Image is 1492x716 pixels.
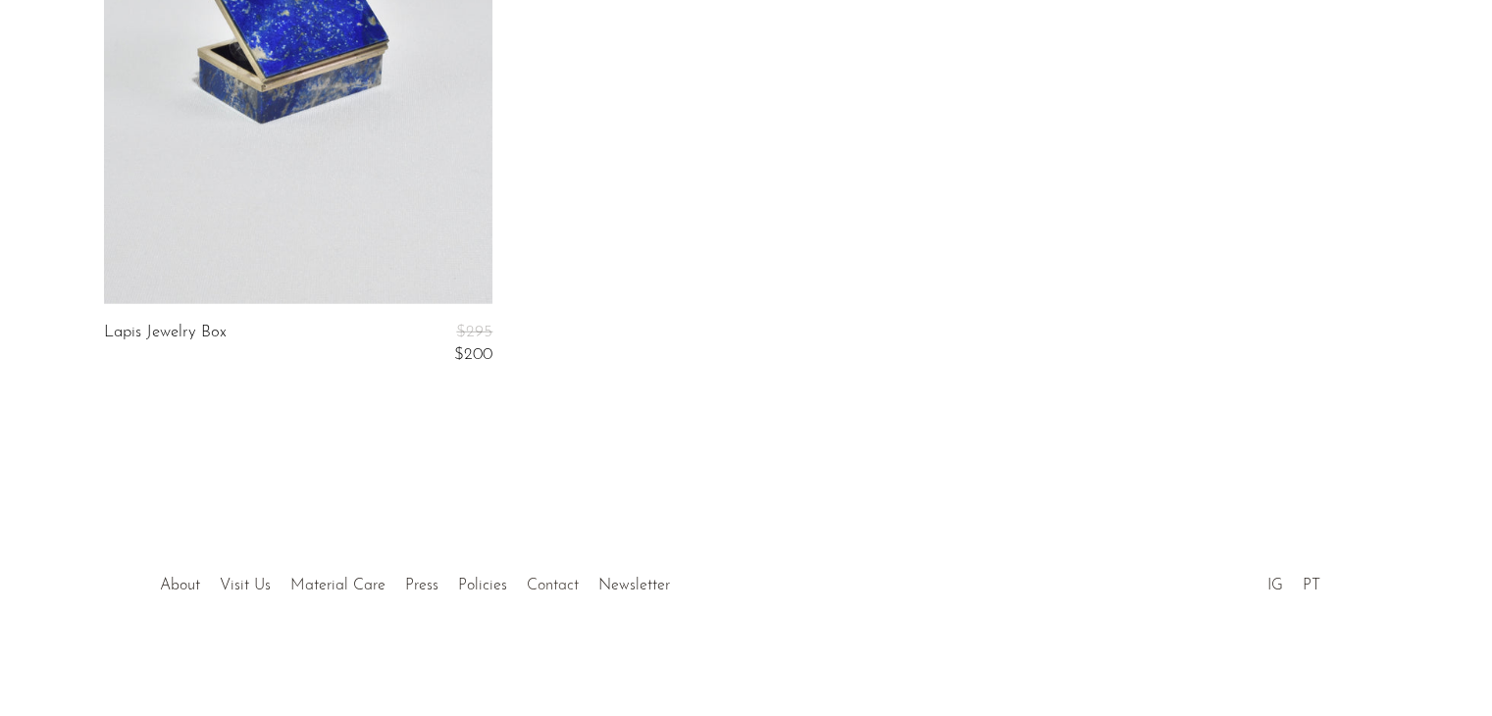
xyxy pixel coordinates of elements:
ul: Quick links [150,562,680,599]
ul: Social Medias [1258,562,1330,599]
span: $200 [454,346,492,363]
a: Contact [527,578,579,593]
a: Lapis Jewelry Box [104,324,227,364]
span: $295 [456,324,492,340]
a: Visit Us [220,578,271,593]
a: Press [405,578,438,593]
a: PT [1303,578,1320,593]
a: Material Care [290,578,386,593]
a: IG [1267,578,1283,593]
a: Policies [458,578,507,593]
a: About [160,578,200,593]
